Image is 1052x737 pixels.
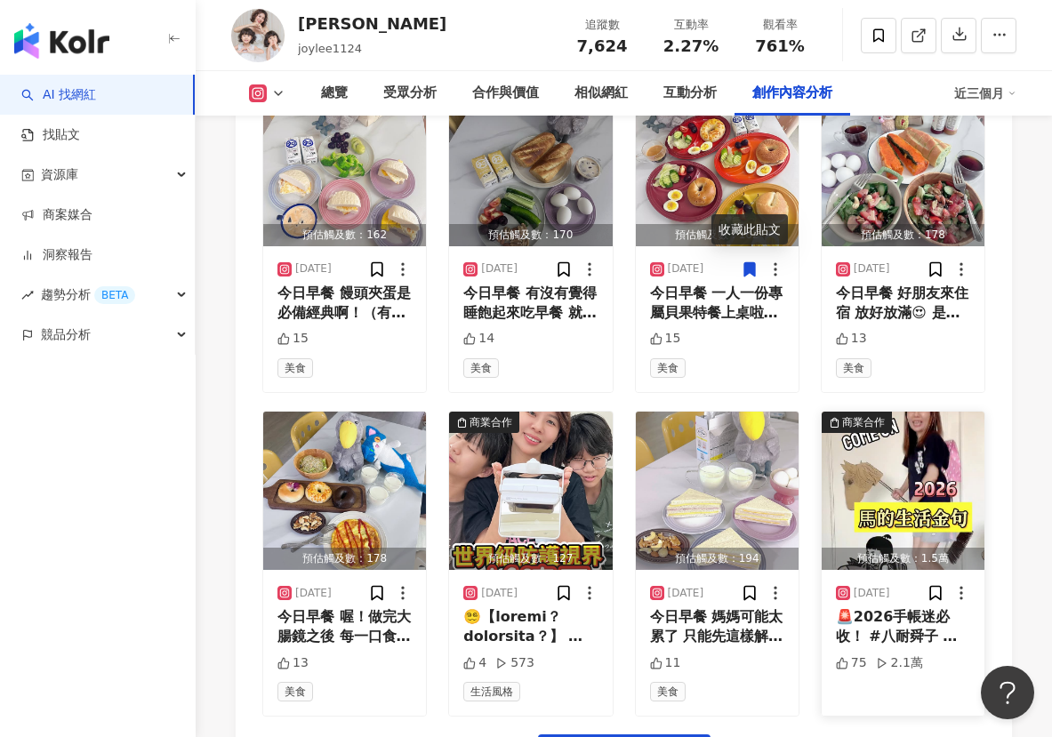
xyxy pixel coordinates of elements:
div: 今日早餐 一人一份專屬貝果特餐上桌啦！ 買了個波浪切（其實是為了切馬鈴薯） 結果切上癮連小黃瓜都切成波浪樣 擺盤起來比較視覺豐富🥒 說真的做健康檢查從前置到休養根本整整一週都覺得有氣無力累累的 ... [650,284,784,324]
span: 美食 [650,682,686,701]
span: joylee1124 [298,42,362,55]
div: 收藏此貼文 [711,214,788,244]
div: 預估觸及數：178 [263,548,426,570]
iframe: Help Scout Beacon - Open [981,666,1034,719]
div: [DATE] [295,586,332,601]
span: 生活風格 [463,682,520,701]
a: searchAI 找網紅 [21,86,96,104]
button: 預估觸及數：162 [636,88,799,246]
img: post-image [822,88,984,246]
div: 預估觸及數：170 [449,224,612,246]
div: 預估觸及數：178 [822,224,984,246]
div: 😵‍💫【loremi？dolorsita？】 👓cons【Adi elitseddoe】tem！ ✅inc：utlab://etd.magnaa.eni/adminimv/qui?n=ex7u3... [463,607,598,647]
div: 今日早餐 有沒有覺得睡飽起來吃早餐 就是一件很美好的事情☺️ #早餐 #早餐吃什麼 #早餐很重要 #早餐日記 #早餐日常 #貓 #貓星人 #貓貓 #貓奴日常 #貓貓日常 [463,284,598,324]
div: [PERSON_NAME] [298,12,446,35]
a: 找貼文 [21,126,80,144]
div: 13 [836,330,867,348]
img: post-image [636,88,799,246]
div: 互動率 [657,16,725,34]
div: 2.1萬 [876,654,923,672]
img: post-image [263,412,426,570]
div: 互動分析 [663,83,717,104]
div: 預估觸及數：127 [449,548,612,570]
button: 商業合作預估觸及數：1.5萬 [822,412,984,570]
div: 預估觸及數：162 [636,224,799,246]
div: [DATE] [295,261,332,276]
button: 商業合作預估觸及數：127 [449,412,612,570]
div: 15 [277,330,309,348]
div: 預估觸及數：1.5萬 [822,548,984,570]
div: [DATE] [854,261,890,276]
a: 商案媒合 [21,206,92,224]
img: logo [14,23,109,59]
span: 2.27% [663,37,719,55]
span: 美食 [463,358,499,378]
div: 商業合作 [842,413,885,431]
div: 相似網紅 [574,83,628,104]
div: 75 [836,654,867,672]
div: 商業合作 [470,413,512,431]
div: [DATE] [481,586,518,601]
div: 11 [650,654,681,672]
img: KOL Avatar [231,9,285,62]
div: 今日早餐 媽媽可能太累了 只能先這樣解決了😂😂😂 健康檢查大腸鏡的前幾天根本是折磨 #早餐 #早餐吃什麼 #早餐很重要 #早餐日記 #早餐日常 #早餐時光 #貓 #貓星人 #貓貓 #貓奴日常 #... [650,607,784,647]
button: 預估觸及數：162 [263,88,426,246]
button: 預估觸及數：170 [449,88,612,246]
a: 洞察報告 [21,246,92,264]
div: 追蹤數 [568,16,636,34]
span: 761% [755,37,805,55]
div: 今日早餐 好朋友來住宿 放好放滿😍 是不是好棒棒 #早餐 #早餐吃什麼 #早餐很重要 #早餐日記 #早餐日常 #早餐時光 #早餐控 #貓 #貓星人 #貓貓 #貓奴日常 [836,284,970,324]
span: 7,624 [577,36,628,55]
div: 14 [463,330,494,348]
img: post-image [449,88,612,246]
div: 13 [277,654,309,672]
button: 預估觸及數：178 [822,88,984,246]
img: post-image [822,412,984,570]
div: BETA [94,286,135,304]
span: 資源庫 [41,155,78,195]
img: post-image [263,88,426,246]
div: 15 [650,330,681,348]
div: [DATE] [854,586,890,601]
img: post-image [449,412,612,570]
div: 近三個月 [954,79,1016,108]
div: [DATE] [668,261,704,276]
div: 今日早餐 饅頭夾蛋是必備經典啊！（有偷放起司） 滿足！就喜歡這樣簡單吃完 屁孩上學、耳根清靜的時候😆 #早餐 #早餐吃什麼 #早餐很重要 #早餐日記 #早餐日常 #早餐時光 #貓 #貓星人 #貓... [277,284,412,324]
img: post-image [636,412,799,570]
span: 美食 [277,358,313,378]
div: [DATE] [481,261,518,276]
button: 預估觸及數：178 [263,412,426,570]
div: [DATE] [668,586,704,601]
div: 創作內容分析 [752,83,832,104]
span: 競品分析 [41,315,91,355]
div: 總覽 [321,83,348,104]
div: 預估觸及數：162 [263,224,426,246]
span: 美食 [836,358,871,378]
div: 合作與價值 [472,83,539,104]
div: 573 [495,654,534,672]
div: 受眾分析 [383,83,437,104]
span: rise [21,289,34,301]
span: 美食 [277,682,313,701]
div: 今日早餐 喔！做完大腸鏡之後 每一口食物都讓我吮食再三！ 低渣的前幾天實在太辛苦了 不過阿母的豪華早餐復活啦！啊[PERSON_NAME] 看著這樣就覺得很滿足😍😍😍 #早餐 #早餐吃什麼 #早... [277,607,412,647]
button: 預估觸及數：194 [636,412,799,570]
div: 4 [463,654,486,672]
div: 預估觸及數：194 [636,548,799,570]
span: 美食 [650,358,686,378]
div: 觀看率 [746,16,814,34]
span: 趨勢分析 [41,275,135,315]
div: 🚨2026手帳迷必收！ #八耐舜子 馬的生活金句活手帳 🐎✨ 不是教你怎麼成功的工具書， 而是陪你每天踏踏實實過生活的溫暖日曆。 🖌️ 從插畫到金句，全是[PERSON_NAME]子親手創作 📖... [836,607,970,647]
